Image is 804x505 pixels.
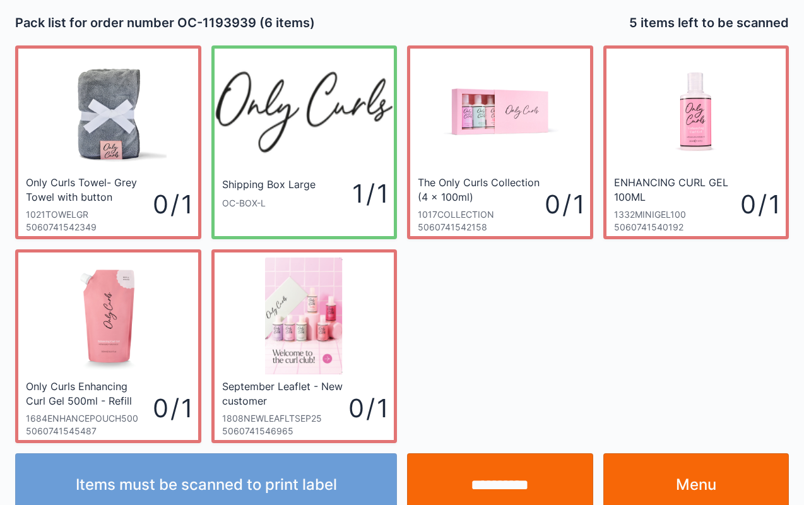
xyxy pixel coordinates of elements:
a: Only Curls Towel- Grey Towel with button fastening1021TOWELGR50607415423490 / 1 [15,45,201,239]
div: 1684ENHANCEPOUCH500 [26,412,153,425]
div: September Leaflet - New customer [222,379,346,407]
div: 0 / 1 [153,186,191,222]
a: Shipping Box LargeOC-BOX-L1 / 1 [211,45,398,239]
div: 0 / 1 [740,186,778,222]
img: enhancing_curl_gel_copy_1200x.jpg [637,54,754,170]
img: greyrolled_1200x.jpg [50,54,167,170]
div: OC-BOX-L [222,197,319,210]
div: 0 / 1 [348,390,386,426]
img: Refill_Pouch_-_Enhancing_Curl_Gel_front_2048x.jpg [50,258,167,374]
h2: 5 items left to be scanned [629,14,789,32]
div: Only Curls Towel- Grey Towel with button fastening [26,175,150,203]
div: 5060741542349 [26,221,153,234]
div: 5060741542158 [418,221,545,234]
div: 0 / 1 [545,186,582,222]
div: 1 / 1 [319,175,387,211]
div: 1808NEWLEAFLTSEP25 [222,412,349,425]
a: September Leaflet - New customer1808NEWLEAFLTSEP2550607415469650 / 1 [211,249,398,443]
a: Only Curls Enhancing Curl Gel 500ml - Refill Pouch1684ENHANCEPOUCH50050607415454870 / 1 [15,249,201,443]
div: Shipping Box Large [222,177,316,192]
div: Only Curls Enhancing Curl Gel 500ml - Refill Pouch [26,379,150,407]
div: 0 / 1 [153,390,191,426]
div: 1021TOWELGR [26,208,153,221]
div: 5060741540192 [614,221,741,234]
img: oc_200x.webp [215,54,394,170]
a: The Only Curls Collection (4 x 100ml)1017COLLECTION50607415421580 / 1 [407,45,593,239]
div: 1017COLLECTION [418,208,545,221]
h2: Pack list for order number OC-1193939 (6 items) [15,14,397,32]
div: The Only Curls Collection (4 x 100ml) [418,175,541,203]
img: Downloads-NEW-customer-SEPT-25.png [265,258,343,374]
div: ENHANCING CURL GEL 100ML [614,175,738,203]
a: ENHANCING CURL GEL 100ML1332MINIGEL10050607415401920 / 1 [603,45,789,239]
div: 5060741545487 [26,425,153,437]
div: 1332MINIGEL100 [614,208,741,221]
div: 5060741546965 [222,425,349,437]
img: minicollection_2048x.jpg [442,54,559,170]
